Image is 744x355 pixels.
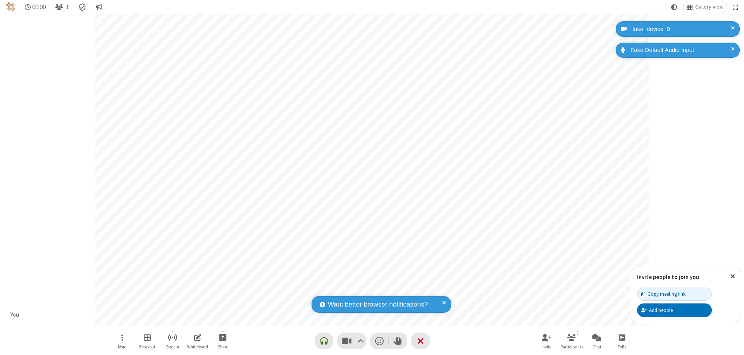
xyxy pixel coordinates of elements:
span: 00:00 [32,3,46,11]
button: Start sharing [211,330,234,352]
div: 1 [575,329,581,336]
button: Connect your audio [315,333,333,349]
button: Copy meeting link [637,288,712,301]
button: Using system theme [668,1,680,13]
div: Copy meeting link [641,290,685,298]
button: Manage Breakout Rooms [136,330,159,352]
label: Invite people to join you [637,273,699,281]
button: Add people [637,303,712,317]
div: Meeting details Encryption enabled [75,1,90,13]
button: Open chat [585,330,608,352]
button: Open shared whiteboard [186,330,209,352]
span: 1 [66,3,69,11]
button: Stop video (⌘+Shift+V) [337,333,366,349]
button: Send a reaction [370,333,389,349]
span: Breakout [139,345,155,349]
div: You [8,310,22,319]
button: Raise hand [389,333,407,349]
div: fake_device_0 [630,25,734,34]
span: Polls [618,345,626,349]
button: Change layout [683,1,727,13]
span: Whiteboard [187,345,208,349]
span: Stream [166,345,179,349]
span: Gallery view [695,4,723,10]
button: Fullscreen [730,1,741,13]
button: Conversation [93,1,105,13]
button: Video setting [355,333,366,349]
div: Fake Default Audio Input [628,46,734,55]
span: Invite [541,345,551,349]
button: Open poll [610,330,634,352]
span: Share [218,345,228,349]
img: QA Selenium DO NOT DELETE OR CHANGE [6,2,15,12]
button: End or leave meeting [411,333,430,349]
button: Start streaming [161,330,184,352]
span: Want better browser notifications? [328,300,428,310]
button: Close popover [725,267,741,286]
button: Open menu [110,330,134,352]
div: Timer [22,1,49,13]
button: Open participant list [560,330,583,352]
button: Invite participants (⌘+Shift+I) [535,330,558,352]
button: Open participant list [52,1,72,13]
span: Chat [592,345,601,349]
span: Participants [560,345,583,349]
span: More [118,345,126,349]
